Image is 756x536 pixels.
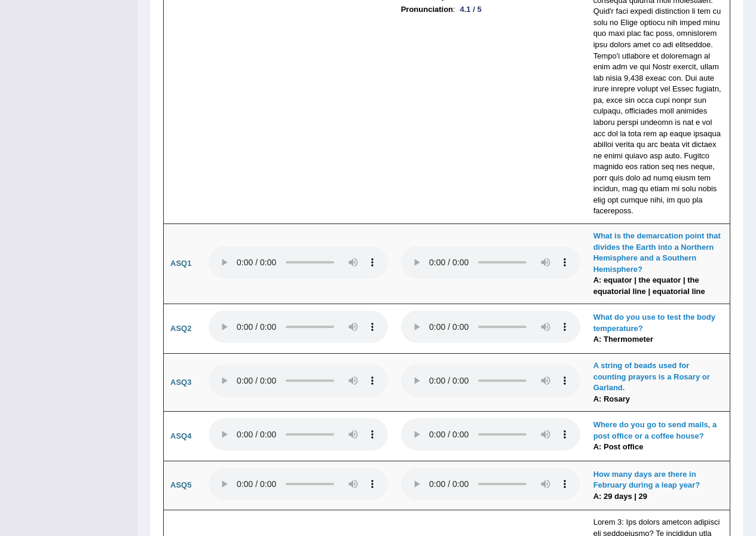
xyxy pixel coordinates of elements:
b: ASQ4 [170,431,191,440]
b: ASQ2 [170,324,191,333]
b: A: 29 days | 29 [593,492,647,501]
b: A string of beads used for counting prayers is a Rosary or Garland. [593,361,710,392]
b: A: Post office [593,442,644,451]
b: Where do you go to send mails, a post office or a coffee house? [593,420,717,440]
b: What do you use to test the body temperature? [593,313,715,333]
b: ASQ5 [170,480,191,489]
div: 4.1 / 5 [455,3,486,16]
b: ASQ1 [170,259,191,268]
b: What is the demarcation point that divides the Earth into a Northern Hemisphere and a Southern He... [593,231,721,274]
li: : [401,3,580,16]
b: Pronunciation [401,3,453,16]
b: ASQ3 [170,378,191,387]
b: How many days are there in February during a leap year? [593,470,700,490]
b: A: Thermometer [593,335,653,344]
b: A: Rosary [593,394,630,403]
b: A: equator | the equator | the equatorial line | equatorial line [593,275,705,296]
